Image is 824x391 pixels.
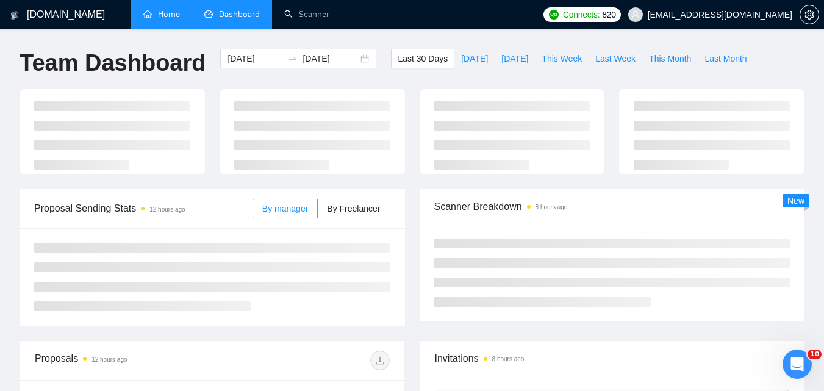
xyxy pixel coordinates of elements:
[391,49,454,68] button: Last 30 Days
[288,54,298,63] span: swap-right
[495,49,535,68] button: [DATE]
[454,49,495,68] button: [DATE]
[549,10,559,20] img: upwork-logo.png
[698,49,753,68] button: Last Month
[461,52,488,65] span: [DATE]
[434,199,790,214] span: Scanner Breakdown
[149,206,185,213] time: 12 hours ago
[91,356,127,363] time: 12 hours ago
[327,204,380,213] span: By Freelancer
[602,8,615,21] span: 820
[262,204,308,213] span: By manager
[542,52,582,65] span: This Week
[642,49,698,68] button: This Month
[704,52,747,65] span: Last Month
[649,52,691,65] span: This Month
[20,49,206,77] h1: Team Dashboard
[800,10,819,20] a: setting
[595,52,636,65] span: Last Week
[204,10,213,18] span: dashboard
[787,196,804,206] span: New
[398,52,448,65] span: Last 30 Days
[288,54,298,63] span: to
[535,49,589,68] button: This Week
[501,52,528,65] span: [DATE]
[143,9,180,20] a: homeHome
[34,201,253,216] span: Proposal Sending Stats
[631,10,640,19] span: user
[800,5,819,24] button: setting
[783,350,812,379] iframe: Intercom live chat
[589,49,642,68] button: Last Week
[35,351,212,370] div: Proposals
[227,52,283,65] input: Start date
[563,8,600,21] span: Connects:
[435,351,790,366] span: Invitations
[800,10,819,20] span: setting
[219,9,260,20] span: Dashboard
[303,52,358,65] input: End date
[492,356,525,362] time: 8 hours ago
[536,204,568,210] time: 8 hours ago
[284,9,329,20] a: searchScanner
[10,5,19,25] img: logo
[808,350,822,359] span: 10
